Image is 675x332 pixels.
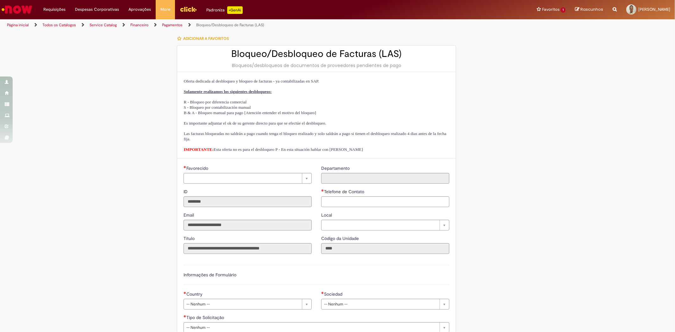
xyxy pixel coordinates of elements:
[321,236,360,241] span: Somente leitura - Código da Unidade
[184,173,312,184] a: Limpar campo Favorecido
[321,235,360,242] label: Somente leitura - Código da Unidade
[561,7,566,13] span: 1
[184,189,189,194] span: Somente leitura - ID
[43,6,66,13] span: Requisições
[184,100,247,104] span: R - Bloqueo por diferencia comercial
[42,22,76,28] a: Todos os Catálogos
[575,7,603,13] a: Rascunhos
[321,212,333,218] span: Local
[227,6,243,14] p: +GenAi
[184,196,312,207] input: ID
[184,188,189,195] label: Somente leitura - ID
[321,196,449,207] input: Telefone de Contato
[184,212,195,218] label: Somente leitura - Email
[184,292,186,294] span: Necessários
[184,62,449,69] div: Bloqueos/desbloqueos de documentos de proveedores pendientes de pago
[186,315,225,320] span: Tipo de Solicitação
[196,22,264,28] a: Bloqueo/Desbloqueo de Facturas (LAS)
[542,6,559,13] span: Favoritos
[580,6,603,12] span: Rascunhos
[184,166,186,168] span: Necessários
[321,165,351,171] label: Somente leitura - Departamento
[321,189,324,192] span: Necessários
[177,32,232,45] button: Adicionar a Favoritos
[186,165,209,171] span: Necessários - Favorecido
[5,19,445,31] ul: Trilhas de página
[184,79,319,83] span: Oferta dedicada al desbloqueo y bloqueo de facturas - ya contabilizadas en SAP.
[184,220,312,231] input: Email
[321,220,449,231] a: Limpar campo Local
[160,6,170,13] span: More
[638,7,670,12] span: [PERSON_NAME]
[184,121,326,126] span: Es importante adjuntar el ok de su gerente directo para que se efectúe el desbloqueo.
[321,292,324,294] span: Necessários
[186,299,299,309] span: -- Nenhum --
[184,272,236,278] label: Informações de Formulário
[90,22,117,28] a: Service Catalog
[130,22,148,28] a: Financeiro
[186,291,204,297] span: Country
[184,243,312,254] input: Título
[183,36,229,41] span: Adicionar a Favoritos
[180,4,197,14] img: click_logo_yellow_360x200.png
[75,6,119,13] span: Despesas Corporativas
[321,173,449,184] input: Departamento
[184,236,196,241] span: Somente leitura - Título
[324,291,344,297] span: Sociedad
[184,131,446,141] span: Las facturas bloqueadas no saldrán a pago cuando tenga el bloqueo realizado y solo saldrán a pago...
[206,6,243,14] div: Padroniza
[321,243,449,254] input: Código da Unidade
[7,22,29,28] a: Página inicial
[184,105,251,110] span: S - Bloqueo por contabilización manual
[184,147,363,152] span: Esta oferta no es para el desbloqueo P - En esta situación hablar con [PERSON_NAME]
[184,147,214,152] span: IMPORTANTE:
[128,6,151,13] span: Aprovações
[324,299,436,309] span: -- Nenhum --
[184,315,186,317] span: Necessários
[184,89,272,94] span: Solamente realizamos los siguientes desbloqueos:
[324,189,366,194] span: Telefone de Contato
[1,3,33,16] img: ServiceNow
[184,49,449,59] h2: Bloqueo/Desbloqueo de Facturas (LAS)
[184,110,316,115] span: B & A - Bloqueo manual para pago [Atención entender el motivo del bloqueo]
[162,22,183,28] a: Pagamentos
[184,235,196,242] label: Somente leitura - Título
